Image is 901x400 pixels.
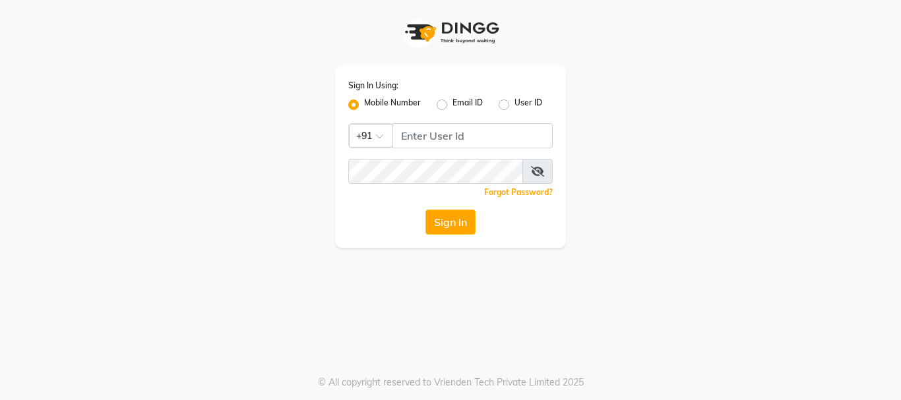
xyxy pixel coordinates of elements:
[364,97,421,113] label: Mobile Number
[348,159,523,184] input: Username
[514,97,542,113] label: User ID
[392,123,553,148] input: Username
[348,80,398,92] label: Sign In Using:
[484,187,553,197] a: Forgot Password?
[452,97,483,113] label: Email ID
[398,13,503,52] img: logo1.svg
[425,210,476,235] button: Sign In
